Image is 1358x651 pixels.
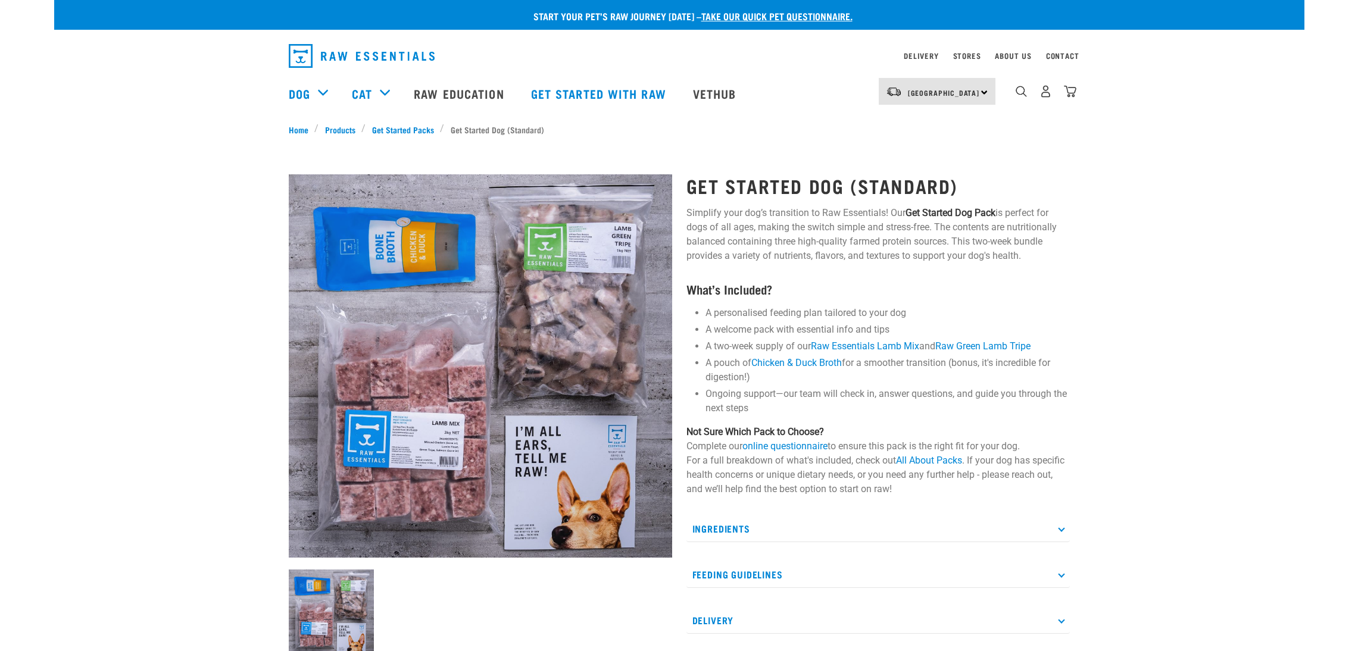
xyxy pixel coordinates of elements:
[686,426,824,437] strong: Not Sure Which Pack to Choose?
[686,425,1070,496] p: Complete our to ensure this pack is the right fit for your dog. For a full breakdown of what's in...
[705,323,1070,337] li: A welcome pack with essential info and tips
[705,339,1070,353] li: A two-week supply of our and
[686,206,1070,263] p: Simplify your dog’s transition to Raw Essentials! Our is perfect for dogs of all ages, making the...
[289,44,435,68] img: Raw Essentials Logo
[705,356,1070,384] li: A pouch of for a smoother transition (bonus, it's incredible for digestion!)
[1039,85,1052,98] img: user.png
[906,207,995,218] strong: Get Started Dog Pack
[289,123,1070,136] nav: breadcrumbs
[686,561,1070,588] p: Feeding Guidelines
[54,70,1304,117] nav: dropdown navigation
[1046,54,1079,58] a: Contact
[886,86,902,97] img: van-moving.png
[908,90,980,95] span: [GEOGRAPHIC_DATA]
[896,455,962,466] a: All About Packs
[705,306,1070,320] li: A personalised feeding plan tailored to your dog
[1016,86,1027,97] img: home-icon-1@2x.png
[366,123,440,136] a: Get Started Packs
[995,54,1031,58] a: About Us
[935,340,1031,352] a: Raw Green Lamb Tripe
[319,123,361,136] a: Products
[686,286,772,292] strong: What’s Included?
[686,515,1070,542] p: Ingredients
[279,39,1079,73] nav: dropdown navigation
[751,357,842,368] a: Chicken & Duck Broth
[1064,85,1076,98] img: home-icon@2x.png
[519,70,681,117] a: Get started with Raw
[701,13,853,18] a: take our quick pet questionnaire.
[953,54,981,58] a: Stores
[402,70,519,117] a: Raw Education
[811,340,919,352] a: Raw Essentials Lamb Mix
[289,174,672,558] img: NSP Dog Standard Update
[686,175,1070,196] h1: Get Started Dog (Standard)
[289,84,310,102] a: Dog
[63,9,1313,23] p: Start your pet’s raw journey [DATE] –
[742,440,828,452] a: online questionnaire
[705,387,1070,415] li: Ongoing support—our team will check in, answer questions, and guide you through the next steps
[681,70,751,117] a: Vethub
[904,54,938,58] a: Delivery
[352,84,372,102] a: Cat
[686,607,1070,634] p: Delivery
[289,123,315,136] a: Home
